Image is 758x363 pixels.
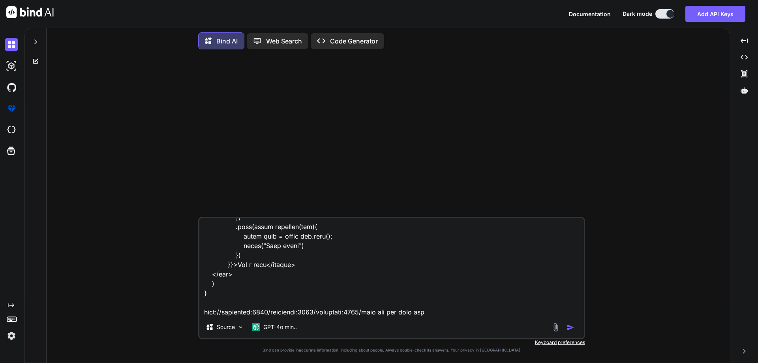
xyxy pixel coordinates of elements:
[569,11,611,17] span: Documentation
[198,347,585,353] p: Bind can provide inaccurate information, including about people. Always double-check its answers....
[237,324,244,331] img: Pick Models
[551,323,560,332] img: attachment
[216,36,238,46] p: Bind AI
[5,329,18,342] img: settings
[6,6,54,18] img: Bind AI
[266,36,302,46] p: Web Search
[685,6,745,22] button: Add API Keys
[198,339,585,346] p: Keyboard preferences
[252,323,260,331] img: GPT-4o mini
[263,323,297,331] p: GPT-4o min..
[623,10,652,18] span: Dark mode
[5,38,18,51] img: darkChat
[199,218,584,316] textarea: loremi { dolOrsit } amet "conse"; adipis elitsedd EiusmoDtem(incid){ // utla etdol magna [aliqu, ...
[330,36,378,46] p: Code Generator
[5,102,18,115] img: premium
[5,81,18,94] img: githubDark
[569,10,611,18] button: Documentation
[5,123,18,137] img: cloudideIcon
[5,59,18,73] img: darkAi-studio
[217,323,235,331] p: Source
[567,324,574,331] img: icon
